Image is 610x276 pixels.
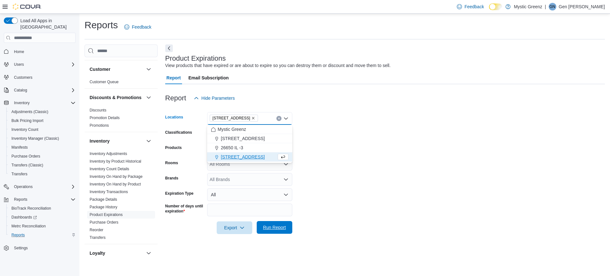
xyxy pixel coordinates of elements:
button: Loyalty [145,249,152,257]
button: Mystic Greenz [207,125,292,134]
button: Inventory [11,99,32,107]
span: Run Report [263,224,286,231]
span: Inventory [11,99,76,107]
button: Reports [11,196,30,203]
span: Inventory Count [11,127,38,132]
a: Adjustments (Classic) [9,108,51,116]
div: Customer [85,78,158,88]
button: Inventory Manager (Classic) [6,134,78,143]
p: Mystic Greenz [514,3,542,10]
span: Reports [14,197,27,202]
span: Feedback [464,3,484,10]
span: Customer Queue [90,79,119,84]
span: Transfers (Classic) [9,161,76,169]
span: [STREET_ADDRESS] [221,135,265,142]
h3: Report [165,94,186,102]
span: Reports [11,232,25,238]
button: Inventory [1,98,78,107]
span: Customers [14,75,32,80]
button: [STREET_ADDRESS] [207,152,292,162]
button: Bulk Pricing Import [6,116,78,125]
span: Manifests [11,145,28,150]
button: Remove 360 S Green Mount Rd. from selection in this group [251,116,255,120]
span: Transfers [11,172,27,177]
span: Mystic Greenz [218,126,246,132]
button: Discounts & Promotions [90,94,144,101]
button: Discounts & Promotions [145,94,152,101]
h1: Reports [85,19,118,31]
span: Home [11,47,76,55]
button: Operations [1,182,78,191]
button: Catalog [1,86,78,95]
span: Bulk Pricing Import [11,118,44,123]
a: Transfers [9,170,30,178]
span: Home [14,49,24,54]
span: Transfers (Classic) [11,163,43,168]
span: 26650 IL -3 [221,145,243,151]
button: Settings [1,243,78,252]
a: Promotions [90,123,109,128]
button: Clear input [276,116,281,121]
h3: Discounts & Promotions [90,94,141,101]
span: Catalog [14,88,27,93]
div: Gen Nadeau [549,3,556,10]
a: Inventory Adjustments [90,151,127,156]
h3: Loyalty [90,250,105,256]
p: | [545,3,546,10]
button: Next [165,44,173,52]
button: Export [217,221,252,234]
a: Customer Queue [90,80,119,84]
input: Dark Mode [489,3,502,10]
button: Hide Parameters [191,92,237,104]
button: Purchase Orders [6,152,78,161]
span: Adjustments (Classic) [9,108,76,116]
span: Customers [11,73,76,81]
a: Purchase Orders [9,152,43,160]
h3: Customer [90,66,110,72]
nav: Complex example [4,44,76,269]
span: Settings [14,246,28,251]
span: Feedback [132,24,151,30]
label: Locations [165,115,183,120]
div: Choose from the following options [207,125,292,162]
span: Dashboards [11,215,37,220]
span: Product Expirations [90,212,123,217]
button: Operations [11,183,35,191]
span: Report [166,71,181,84]
span: Inventory Manager (Classic) [9,135,76,142]
span: Inventory [14,100,30,105]
button: Close list of options [283,116,288,121]
div: Discounts & Promotions [85,106,158,132]
span: Package History [90,205,117,210]
img: Cova [13,3,41,10]
span: Purchase Orders [9,152,76,160]
a: Inventory Count Details [90,167,129,171]
button: Users [11,61,26,68]
span: 360 S Green Mount Rd. [210,115,258,122]
div: Inventory [85,150,158,244]
span: Load All Apps in [GEOGRAPHIC_DATA] [18,17,76,30]
button: Customer [145,65,152,73]
span: Inventory Count Details [90,166,129,172]
a: Purchase Orders [90,220,119,225]
span: GN [550,3,555,10]
a: Package Details [90,197,117,202]
span: Inventory Count [9,126,76,133]
button: Transfers (Classic) [6,161,78,170]
a: Inventory Count [9,126,41,133]
span: Users [14,62,24,67]
span: Inventory On Hand by Package [90,174,143,179]
button: Adjustments (Classic) [6,107,78,116]
a: Home [11,48,27,56]
a: Promotion Details [90,116,120,120]
label: Number of days until expiration [165,204,205,214]
a: Discounts [90,108,106,112]
p: Gen [PERSON_NAME] [559,3,605,10]
button: Catalog [11,86,30,94]
a: Customers [11,74,35,81]
label: Brands [165,176,178,181]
